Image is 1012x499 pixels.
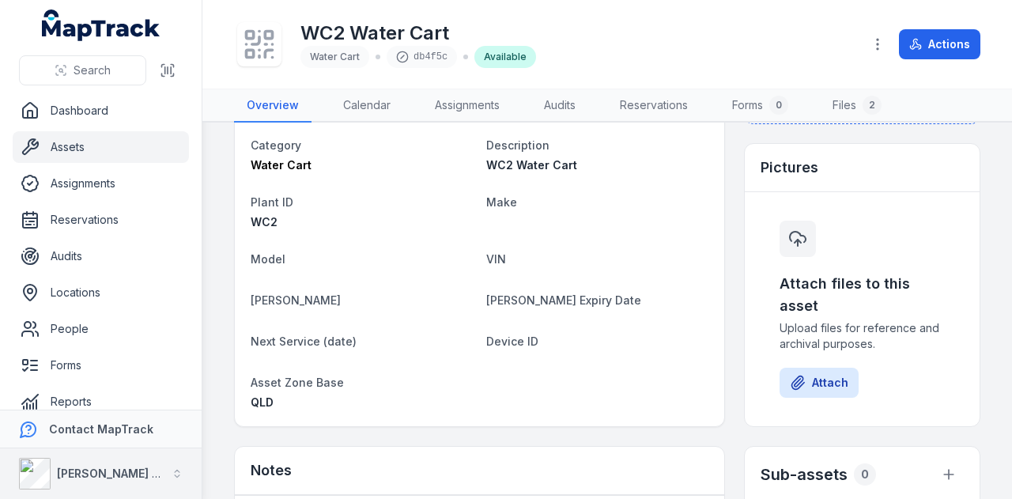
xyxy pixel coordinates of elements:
span: Model [251,252,285,266]
span: [PERSON_NAME] Expiry Date [486,293,641,307]
span: Description [486,138,549,152]
a: People [13,313,189,345]
span: Search [74,62,111,78]
a: Audits [13,240,189,272]
h2: Sub-assets [761,463,848,486]
span: Category [251,138,301,152]
span: Upload files for reference and archival purposes. [780,320,945,352]
div: db4f5c [387,46,457,68]
h3: Pictures [761,157,818,179]
span: WC2 Water Cart [486,158,577,172]
a: Forms [13,350,189,381]
div: Available [474,46,536,68]
strong: Contact MapTrack [49,422,153,436]
a: Assignments [422,89,512,123]
a: Audits [531,89,588,123]
a: Assignments [13,168,189,199]
a: Files2 [820,89,894,123]
a: Locations [13,277,189,308]
button: Search [19,55,146,85]
span: WC2 [251,215,278,229]
div: 0 [854,463,876,486]
span: Device ID [486,335,538,348]
span: Make [486,195,517,209]
button: Actions [899,29,980,59]
strong: [PERSON_NAME] Group [57,467,187,480]
a: Dashboard [13,95,189,127]
h3: Attach files to this asset [780,273,945,317]
span: Plant ID [251,195,293,209]
a: Reservations [13,204,189,236]
button: Attach [780,368,859,398]
span: Water Cart [251,158,312,172]
div: 0 [769,96,788,115]
a: Reports [13,386,189,418]
span: VIN [486,252,506,266]
a: Overview [234,89,312,123]
h1: WC2 Water Cart [300,21,536,46]
span: Water Cart [310,51,360,62]
a: MapTrack [42,9,160,41]
a: Calendar [330,89,403,123]
a: Forms0 [719,89,801,123]
div: 2 [863,96,882,115]
span: Asset Zone Base [251,376,344,389]
span: QLD [251,395,274,409]
a: Assets [13,131,189,163]
a: Reservations [607,89,700,123]
h3: Notes [251,459,292,482]
span: [PERSON_NAME] [251,293,341,307]
span: Next Service (date) [251,335,357,348]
